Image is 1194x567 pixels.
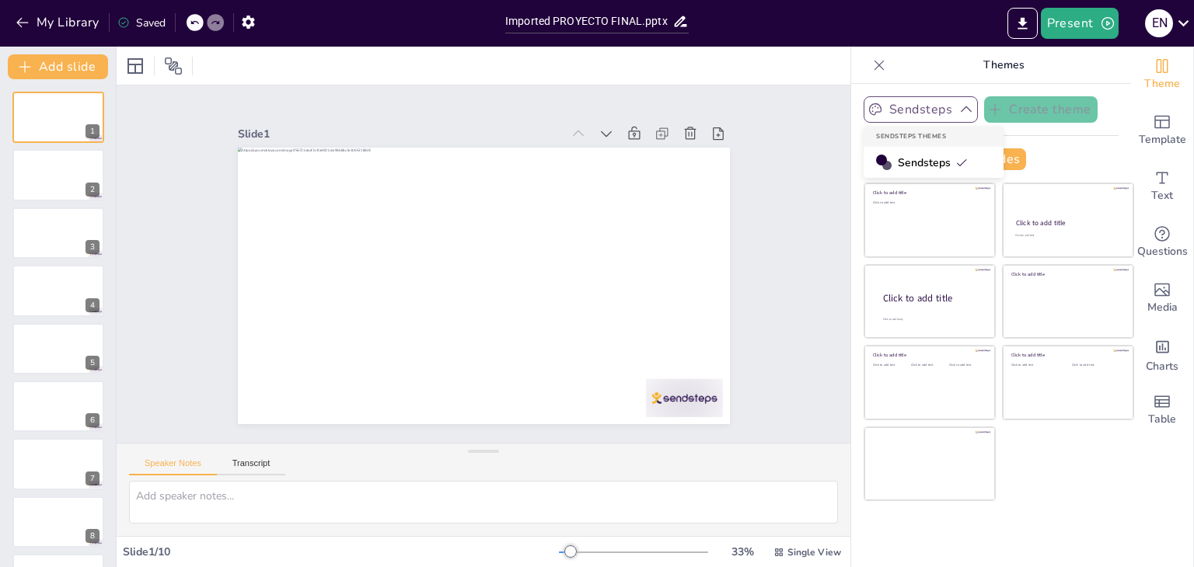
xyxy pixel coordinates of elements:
div: Click to add body [883,317,981,321]
div: 5 [86,356,99,370]
div: Click to add title [1011,271,1122,277]
div: 2 [12,149,104,200]
div: Click to add text [873,201,984,205]
div: Click to add title [1016,218,1119,228]
div: Slide 1 [288,57,600,171]
div: Click to add text [911,364,946,367]
div: Sendsteps Themes [864,126,1004,147]
span: Single View [787,546,841,558]
div: Layout [123,54,148,78]
div: 33 % [724,544,761,559]
button: Speaker Notes [129,458,217,475]
button: Present [1041,8,1119,39]
button: Export to PowerPoint [1007,8,1038,39]
div: Slide 1 / 10 [123,544,559,559]
div: Click to add text [1072,364,1121,367]
div: 1 [86,124,99,138]
div: Add text boxes [1131,158,1193,214]
div: 2 [86,183,99,197]
div: 3 [86,240,99,254]
div: Add images, graphics, shapes or video [1131,270,1193,326]
div: 7 [12,438,104,489]
div: E N [1145,9,1173,37]
div: Click to add title [1011,352,1122,358]
input: Insert title [505,10,672,33]
div: 8 [86,529,99,543]
span: Sendsteps [898,155,968,170]
div: 5 [12,323,104,374]
div: Add ready made slides [1131,103,1193,158]
div: Click to add title [873,190,984,196]
span: Position [164,57,183,75]
div: Click to add text [873,364,908,367]
button: Create theme [984,96,1098,123]
div: 4 [12,265,104,316]
div: 1 [12,92,104,143]
div: Add charts and graphs [1131,326,1193,382]
div: Click to add text [1015,234,1119,238]
div: Get real-time input from your audience [1131,214,1193,270]
div: Click to add text [1011,364,1060,367]
div: 6 [86,413,99,427]
div: 7 [86,471,99,485]
div: Click to add text [949,364,984,367]
button: My Library [12,10,106,35]
div: 4 [86,298,99,312]
span: Table [1148,411,1176,428]
span: Theme [1144,75,1180,92]
span: Charts [1146,358,1178,375]
span: Text [1151,187,1173,204]
div: Change the overall theme [1131,47,1193,103]
button: Transcript [217,458,286,475]
p: Themes [892,47,1115,84]
div: Click to add title [883,291,983,304]
button: Sendsteps [864,96,978,123]
div: 8 [12,496,104,548]
div: Click to add title [873,352,984,358]
span: Media [1147,299,1178,316]
div: 3 [12,207,104,259]
span: Questions [1137,243,1188,260]
span: Template [1139,131,1186,148]
button: E N [1145,8,1173,39]
div: Add a table [1131,382,1193,438]
div: Saved [117,16,166,30]
button: Add slide [8,54,108,79]
div: 6 [12,381,104,432]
